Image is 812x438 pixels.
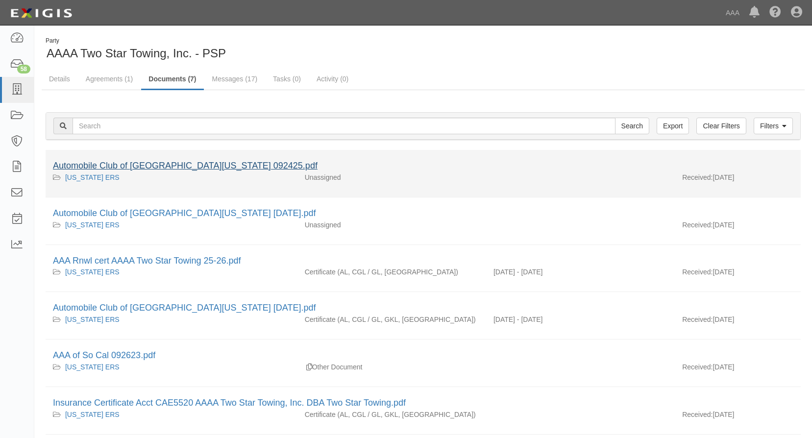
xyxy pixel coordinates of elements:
[769,7,781,19] i: Help Center - Complianz
[682,315,713,324] p: Received:
[682,220,713,230] p: Received:
[682,410,713,419] p: Received:
[42,69,77,89] a: Details
[53,350,155,360] a: AAA of So Cal 092623.pdf
[53,255,793,268] div: AAA Rnwl cert AAAA Two Star Towing 25-26.pdf
[675,172,801,187] div: [DATE]
[297,410,486,419] div: Auto Liability Commercial General Liability / Garage Liability Garage Keepers Liability On-Hook
[53,256,241,266] a: AAA Rnwl cert AAAA Two Star Towing 25-26.pdf
[675,410,801,424] div: [DATE]
[47,47,226,60] span: AAAA Two Star Towing, Inc. - PSP
[53,302,793,315] div: Automobile Club of Southern California 09-26-2024.pdf
[486,220,675,220] div: Effective - Expiration
[205,69,265,89] a: Messages (17)
[297,220,486,230] div: Unassigned
[675,362,801,377] div: [DATE]
[65,268,120,276] a: [US_STATE] ERS
[53,410,290,419] div: California ERS
[65,363,120,371] a: [US_STATE] ERS
[73,118,615,134] input: Search
[141,69,203,90] a: Documents (7)
[297,172,486,182] div: Unassigned
[486,315,675,324] div: Effective 09/26/2024 - Expiration 09/26/2025
[53,220,290,230] div: California ERS
[46,37,226,45] div: Party
[754,118,793,134] a: Filters
[53,398,406,408] a: Insurance Certificate Acct CAE5520 AAAA Two Star Towing, Inc. DBA Two Star Towing.pdf
[297,267,486,277] div: Auto Liability Commercial General Liability / Garage Liability On-Hook
[309,69,356,89] a: Activity (0)
[486,267,675,277] div: Effective 09/26/2025 - Expiration 09/26/2026
[65,411,120,418] a: [US_STATE] ERS
[675,267,801,282] div: [DATE]
[53,172,290,182] div: California ERS
[696,118,746,134] a: Clear Filters
[297,315,486,324] div: Auto Liability Commercial General Liability / Garage Liability Garage Keepers Liability On-Hook
[657,118,689,134] a: Export
[65,316,120,323] a: [US_STATE] ERS
[721,3,744,23] a: AAA
[65,173,120,181] a: [US_STATE] ERS
[53,303,316,313] a: Automobile Club of [GEOGRAPHIC_DATA][US_STATE] [DATE].pdf
[306,362,312,372] div: Duplicate
[53,160,793,172] div: Automobile Club of Southern California 092425.pdf
[297,362,486,372] div: Other Document
[78,69,140,89] a: Agreements (1)
[17,65,30,73] div: 58
[682,172,713,182] p: Received:
[53,207,793,220] div: Automobile Club of Southern California 09-24-25.pdf
[53,161,318,170] a: Automobile Club of [GEOGRAPHIC_DATA][US_STATE] 092425.pdf
[53,397,793,410] div: Insurance Certificate Acct CAE5520 AAAA Two Star Towing, Inc. DBA Two Star Towing.pdf
[42,37,416,62] div: AAAA Two Star Towing, Inc. - PSP
[53,362,290,372] div: California ERS
[53,267,290,277] div: California ERS
[53,349,793,362] div: AAA of So Cal 092623.pdf
[53,315,290,324] div: California ERS
[615,118,649,134] input: Search
[53,208,316,218] a: Automobile Club of [GEOGRAPHIC_DATA][US_STATE] [DATE].pdf
[682,267,713,277] p: Received:
[675,315,801,329] div: [DATE]
[7,4,75,22] img: logo-5460c22ac91f19d4615b14bd174203de0afe785f0fc80cf4dbbc73dc1793850b.png
[266,69,308,89] a: Tasks (0)
[682,362,713,372] p: Received:
[486,362,675,363] div: Effective - Expiration
[65,221,120,229] a: [US_STATE] ERS
[675,220,801,235] div: [DATE]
